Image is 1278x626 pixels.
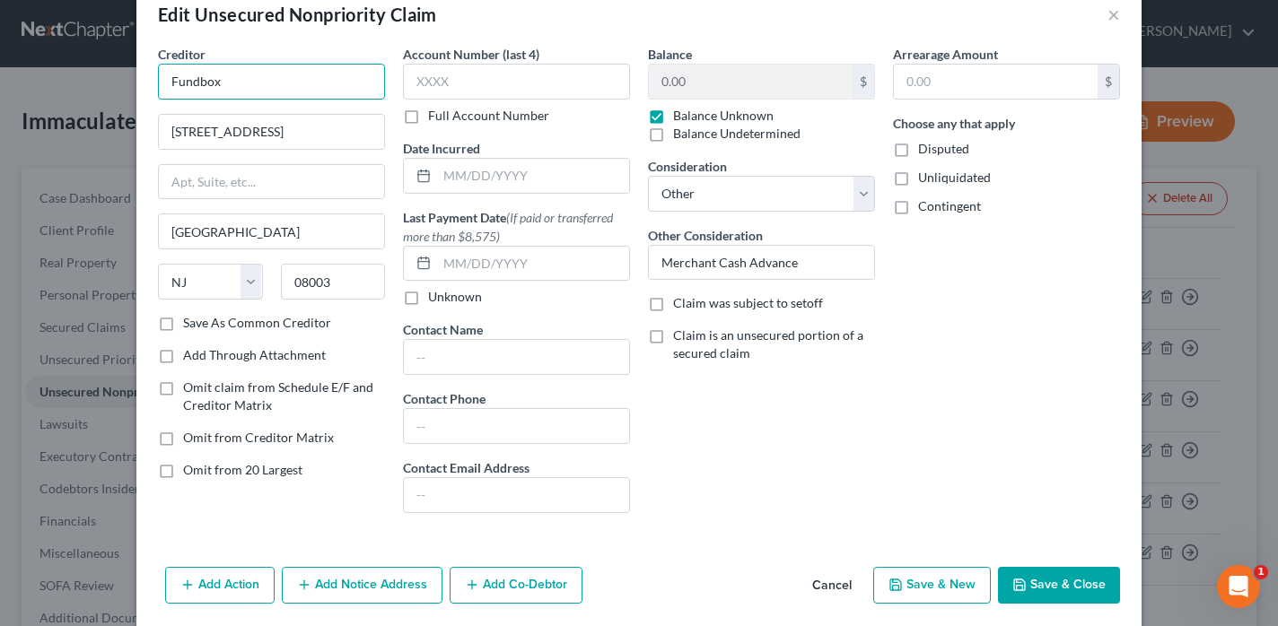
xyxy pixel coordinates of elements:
label: Contact Name [403,320,483,339]
input: 0.00 [894,65,1098,99]
input: MM/DD/YYYY [437,247,629,281]
button: × [1107,4,1120,25]
span: Claim is an unsecured portion of a secured claim [673,327,863,361]
span: Disputed [918,141,969,156]
label: Contact Phone [403,389,486,408]
button: Cancel [798,569,866,604]
iframe: Intercom live chat [1217,565,1260,608]
input: Enter address... [159,115,384,149]
label: Full Account Number [428,107,549,125]
span: (If paid or transferred more than $8,575) [403,210,613,244]
label: Balance Undetermined [673,125,801,143]
input: XXXX [403,64,630,100]
div: $ [853,65,874,99]
label: Account Number (last 4) [403,45,539,64]
input: Enter zip... [281,264,386,300]
span: Contingent [918,198,981,213]
button: Add Notice Address [282,567,442,604]
button: Add Action [165,567,275,604]
label: Last Payment Date [403,208,630,246]
label: Contact Email Address [403,458,530,477]
label: Balance Unknown [673,107,774,125]
span: Omit claim from Schedule E/F and Creditor Matrix [183,379,373,413]
label: Arrearage Amount [893,45,998,64]
input: Search creditor by name... [158,64,385,100]
input: -- [404,340,629,374]
input: Apt, Suite, etc... [159,165,384,199]
label: Choose any that apply [893,114,1015,133]
label: Balance [648,45,692,64]
span: 1 [1254,565,1268,579]
span: Creditor [158,47,206,62]
div: $ [1098,65,1119,99]
input: -- [404,478,629,512]
label: Save As Common Creditor [183,314,331,332]
input: Specify... [649,246,874,280]
button: Save & Close [998,567,1120,604]
label: Other Consideration [648,226,763,245]
label: Date Incurred [403,139,480,158]
div: Edit Unsecured Nonpriority Claim [158,2,437,27]
label: Consideration [648,157,727,176]
label: Add Through Attachment [183,346,326,364]
span: Omit from Creditor Matrix [183,430,334,445]
label: Unknown [428,288,482,306]
button: Save & New [873,567,991,604]
input: 0.00 [649,65,853,99]
button: Add Co-Debtor [450,567,582,604]
span: Claim was subject to setoff [673,295,823,310]
span: Omit from 20 Largest [183,462,302,477]
input: Enter city... [159,214,384,248]
span: Unliquidated [918,170,991,185]
input: MM/DD/YYYY [437,159,629,193]
input: -- [404,409,629,443]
